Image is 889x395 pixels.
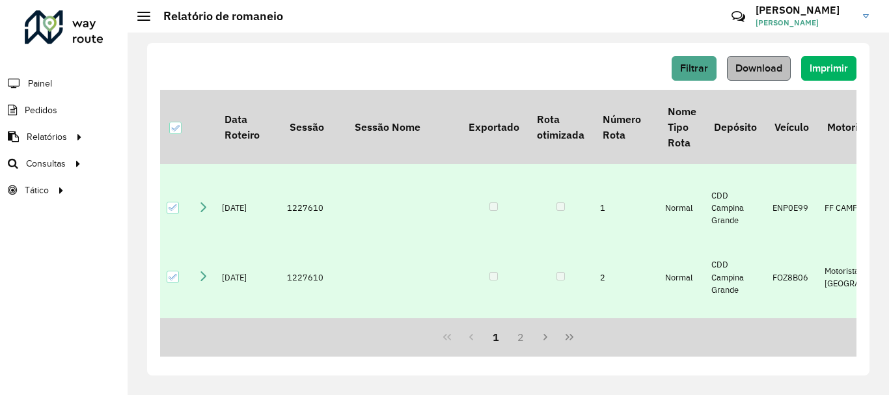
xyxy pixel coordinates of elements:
[25,103,57,117] span: Pedidos
[680,62,708,74] span: Filtrar
[484,325,508,349] button: 1
[594,303,659,366] td: 3
[594,164,659,252] td: 1
[280,252,346,303] td: 1227610
[727,56,791,81] button: Download
[459,90,528,164] th: Exportado
[26,157,66,170] span: Consultas
[801,56,856,81] button: Imprimir
[705,164,765,252] td: CDD Campina Grande
[756,17,853,29] span: [PERSON_NAME]
[705,252,765,303] td: CDD Campina Grande
[705,90,765,164] th: Depósito
[766,90,818,164] th: Veículo
[557,325,582,349] button: Last Page
[508,325,533,349] button: 2
[25,184,49,197] span: Tático
[810,62,848,74] span: Imprimir
[28,77,52,90] span: Painel
[346,90,459,164] th: Sessão Nome
[215,90,280,164] th: Data Roteiro
[150,9,283,23] h2: Relatório de romaneio
[215,252,280,303] td: [DATE]
[280,164,346,252] td: 1227610
[594,90,659,164] th: Número Rota
[672,56,717,81] button: Filtrar
[528,90,593,164] th: Rota otimizada
[756,4,853,16] h3: [PERSON_NAME]
[659,303,705,366] td: Normal
[280,90,346,164] th: Sessão
[766,164,818,252] td: ENP0E99
[594,252,659,303] td: 2
[659,90,705,164] th: Nome Tipo Rota
[215,303,280,366] td: [DATE]
[766,303,818,366] td: EPP1A61
[724,3,752,31] a: Contato Rápido
[659,252,705,303] td: Normal
[576,4,712,39] div: Críticas? Dúvidas? Elogios? Sugestões? Entre em contato conosco!
[27,130,67,144] span: Relatórios
[215,164,280,252] td: [DATE]
[735,62,782,74] span: Download
[280,303,346,366] td: 1227610
[705,303,765,366] td: CDD Campina Grande
[533,325,558,349] button: Next Page
[766,252,818,303] td: FOZ8B06
[659,164,705,252] td: Normal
